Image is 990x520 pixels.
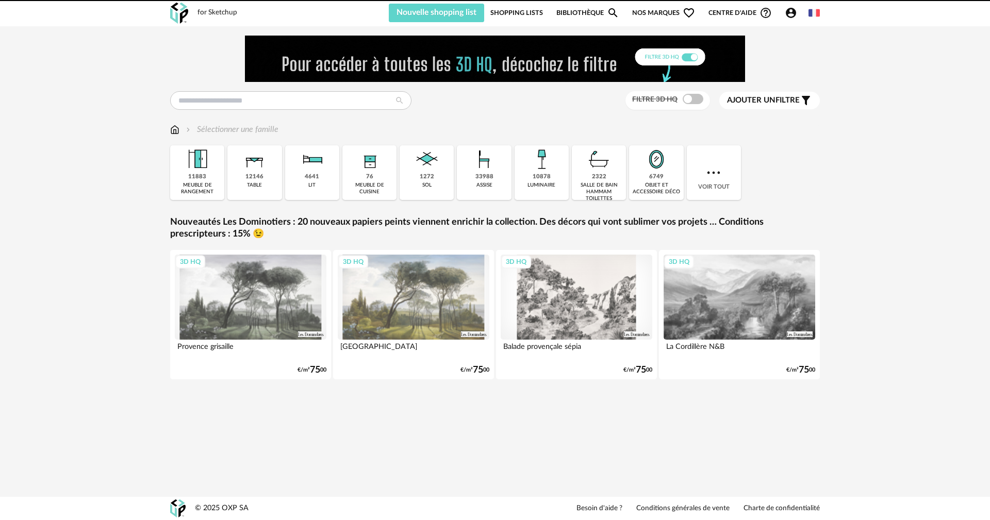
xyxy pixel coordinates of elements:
span: 75 [799,366,809,374]
div: [GEOGRAPHIC_DATA] [338,340,489,360]
span: Nos marques [632,4,695,22]
span: 75 [473,366,483,374]
div: €/m² 00 [460,366,489,374]
div: 6749 [649,173,664,181]
div: 11883 [188,173,206,181]
img: OXP [170,499,186,517]
img: svg+xml;base64,PHN2ZyB3aWR0aD0iMTYiIGhlaWdodD0iMTciIHZpZXdCb3g9IjAgMCAxNiAxNyIgZmlsbD0ibm9uZSIgeG... [170,124,179,136]
div: €/m² 00 [298,366,326,374]
span: Heart Outline icon [683,7,695,19]
img: fr [808,7,820,19]
div: objet et accessoire déco [632,182,680,195]
div: Balade provençale sépia [501,340,652,360]
img: Rangement.png [356,145,384,173]
span: Nouvelle shopping list [397,8,476,16]
div: 3D HQ [664,255,694,269]
a: Shopping Lists [490,4,543,22]
div: €/m² 00 [786,366,815,374]
a: BibliothèqueMagnify icon [556,4,619,22]
div: 3D HQ [338,255,368,269]
div: sol [422,182,432,189]
a: 3D HQ Provence grisaille €/m²7500 [170,250,331,379]
a: Besoin d'aide ? [576,504,622,513]
div: La Cordillère N&B [664,340,815,360]
div: assise [476,182,492,189]
div: 4641 [305,173,319,181]
div: Sélectionner une famille [184,124,278,136]
span: Help Circle Outline icon [760,7,772,19]
img: OXP [170,3,188,24]
a: Nouveautés Les Dominotiers : 20 nouveaux papiers peints viennent enrichir la collection. Des déco... [170,216,820,241]
img: Assise.png [470,145,498,173]
div: 33988 [475,173,493,181]
a: 3D HQ Balade provençale sépia €/m²7500 [496,250,657,379]
div: for Sketchup [197,8,237,18]
span: Magnify icon [607,7,619,19]
a: Conditions générales de vente [636,504,730,513]
img: more.7b13dc1.svg [704,163,723,182]
div: © 2025 OXP SA [195,504,249,513]
img: Luminaire.png [527,145,555,173]
img: Table.png [241,145,269,173]
div: €/m² 00 [623,366,652,374]
div: meuble de rangement [173,182,221,195]
a: 3D HQ [GEOGRAPHIC_DATA] €/m²7500 [333,250,494,379]
span: Filtre 3D HQ [632,96,678,103]
div: 10878 [533,173,551,181]
div: luminaire [527,182,555,189]
span: Filter icon [800,94,812,107]
span: Ajouter un [727,96,775,104]
a: Charte de confidentialité [744,504,820,513]
div: meuble de cuisine [345,182,393,195]
div: lit [308,182,316,189]
span: Account Circle icon [785,7,802,19]
div: 1272 [420,173,434,181]
div: Voir tout [687,145,741,200]
img: FILTRE%20HQ%20NEW_V1%20(4).gif [245,36,745,82]
button: Nouvelle shopping list [389,4,484,22]
div: 12146 [245,173,263,181]
div: 3D HQ [175,255,205,269]
span: filtre [727,95,800,106]
span: Centre d'aideHelp Circle Outline icon [708,7,772,19]
img: Miroir.png [642,145,670,173]
div: 2322 [592,173,606,181]
img: Sol.png [413,145,441,173]
span: 75 [310,366,320,374]
div: 3D HQ [501,255,531,269]
a: 3D HQ La Cordillère N&B €/m²7500 [659,250,820,379]
img: Literie.png [298,145,326,173]
div: table [247,182,262,189]
span: 75 [636,366,646,374]
img: Meuble%20de%20rangement.png [184,145,211,173]
div: 76 [366,173,373,181]
button: Ajouter unfiltre Filter icon [719,92,820,109]
img: svg+xml;base64,PHN2ZyB3aWR0aD0iMTYiIGhlaWdodD0iMTYiIHZpZXdCb3g9IjAgMCAxNiAxNiIgZmlsbD0ibm9uZSIgeG... [184,124,192,136]
img: Salle%20de%20bain.png [585,145,613,173]
span: Account Circle icon [785,7,797,19]
div: Provence grisaille [175,340,326,360]
div: salle de bain hammam toilettes [575,182,623,202]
